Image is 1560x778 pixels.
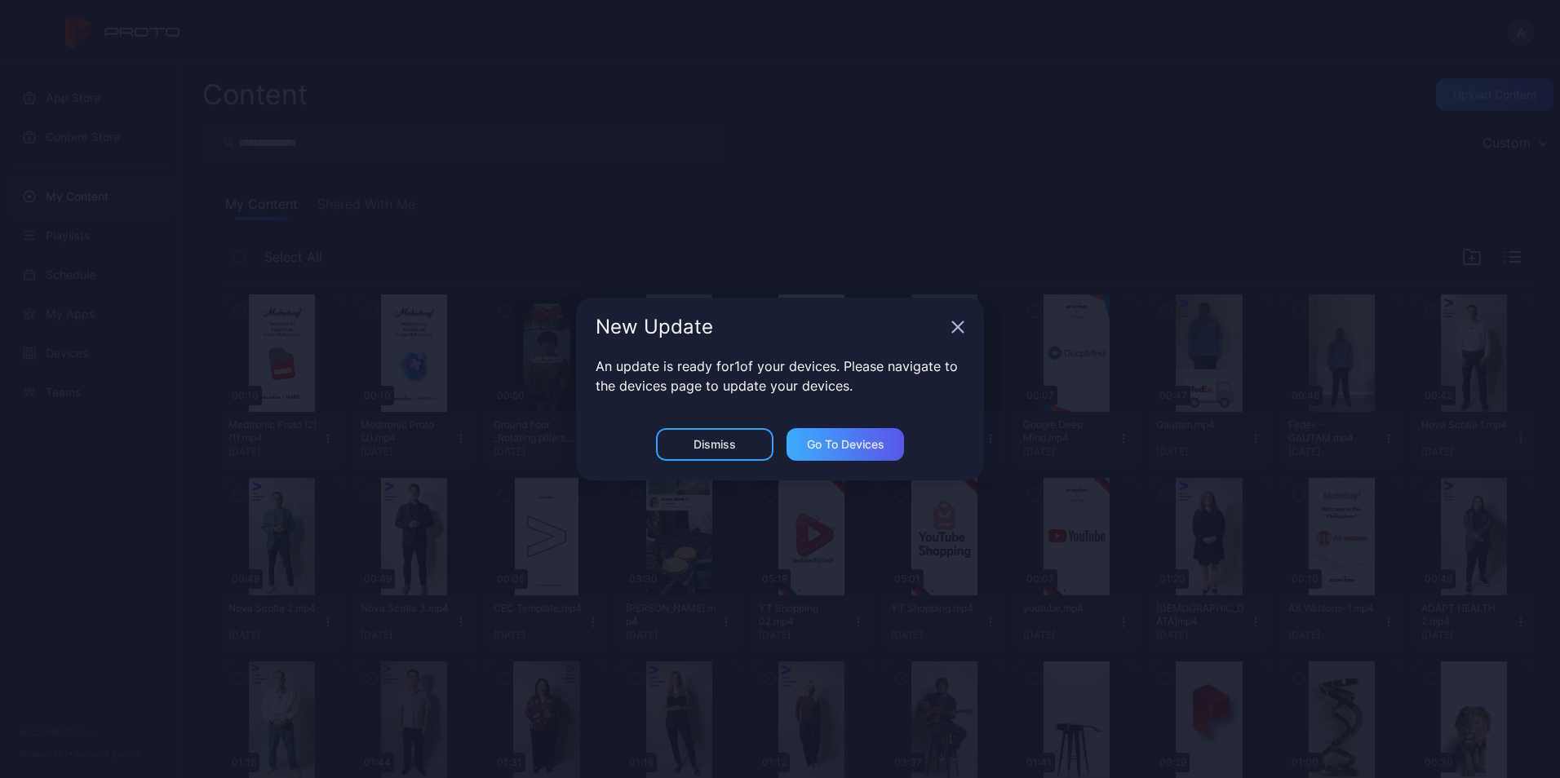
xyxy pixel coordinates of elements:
[807,438,884,451] div: Go to devices
[787,428,904,461] button: Go to devices
[596,317,945,337] div: New Update
[656,428,773,461] button: Dismiss
[694,438,736,451] div: Dismiss
[596,356,964,396] p: An update is ready for 1 of your devices. Please navigate to the devices page to update your devi...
